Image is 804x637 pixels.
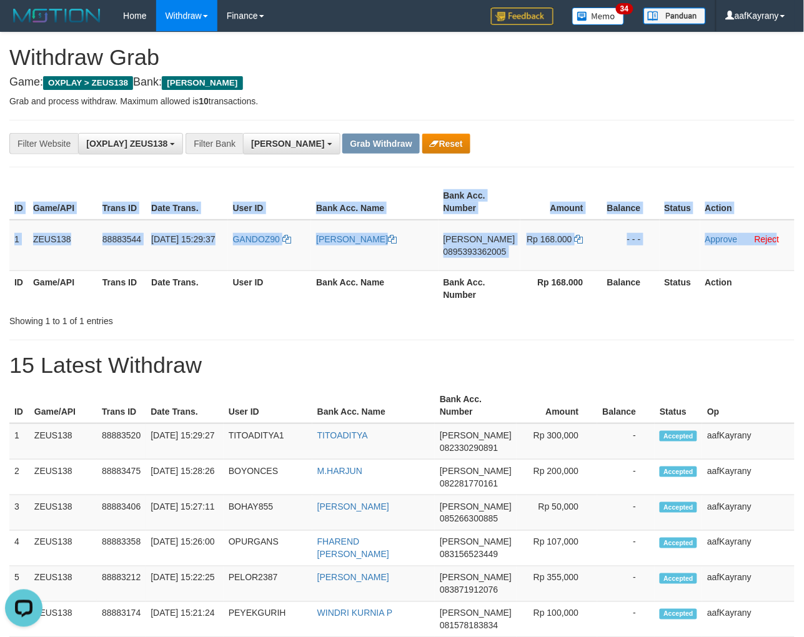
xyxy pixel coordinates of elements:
div: Showing 1 to 1 of 1 entries [9,310,325,327]
th: ID [9,388,29,423]
th: ID [9,184,28,220]
span: Copy 082281770161 to clipboard [440,478,498,488]
a: [PERSON_NAME] [317,573,389,583]
button: [PERSON_NAME] [243,133,340,154]
td: - [597,566,655,602]
td: 4 [9,531,29,566]
img: panduan.png [643,7,706,24]
td: Rp 300,000 [517,423,597,460]
td: aafKayrany [702,566,795,602]
td: Rp 107,000 [517,531,597,566]
h1: 15 Latest Withdraw [9,353,795,378]
img: MOTION_logo.png [9,6,104,25]
th: Game/API [29,388,97,423]
th: Balance [602,184,660,220]
td: Rp 355,000 [517,566,597,602]
th: Balance [602,270,660,306]
button: Open LiveChat chat widget [5,5,42,42]
span: [DATE] 15:29:37 [151,234,215,244]
span: Copy 083871912076 to clipboard [440,585,498,595]
span: 88883544 [102,234,141,244]
td: 3 [9,495,29,531]
th: Date Trans. [146,184,227,220]
th: Amount [520,184,602,220]
span: Accepted [660,431,697,442]
span: [PERSON_NAME] [440,608,512,618]
td: ZEUS138 [29,531,97,566]
button: [OXPLAY] ZEUS138 [78,133,183,154]
span: 34 [616,3,633,14]
td: - [597,460,655,495]
button: Reset [422,134,470,154]
button: Grab Withdraw [342,134,419,154]
td: [DATE] 15:29:27 [146,423,224,460]
td: ZEUS138 [29,460,97,495]
th: ID [9,270,28,306]
span: [PERSON_NAME] [162,76,242,90]
th: Status [660,184,700,220]
span: Copy 0895393362005 to clipboard [444,247,507,257]
a: [PERSON_NAME] [317,501,389,511]
span: Copy 083156523449 to clipboard [440,550,498,560]
td: BOHAY855 [224,495,312,531]
th: Action [700,270,795,306]
span: Accepted [660,467,697,477]
th: Trans ID [97,388,146,423]
th: Game/API [28,270,97,306]
th: Bank Acc. Number [439,270,520,306]
th: Bank Acc. Number [439,184,520,220]
td: - [597,531,655,566]
a: WINDRI KURNIA P [317,608,393,618]
td: 1 [9,220,28,271]
span: Copy 082330290891 to clipboard [440,443,498,453]
span: [PERSON_NAME] [440,466,512,476]
td: BOYONCES [224,460,312,495]
span: [PERSON_NAME] [251,139,324,149]
td: [DATE] 15:22:25 [146,566,224,602]
a: FHAREND [PERSON_NAME] [317,537,389,560]
a: Reject [755,234,780,244]
img: Feedback.jpg [491,7,553,25]
span: Rp 168.000 [527,234,572,244]
td: aafKayrany [702,531,795,566]
td: aafKayrany [702,423,795,460]
th: Action [700,184,795,220]
td: ZEUS138 [29,566,97,602]
th: Bank Acc. Name [311,270,438,306]
td: - [597,423,655,460]
td: [DATE] 15:27:11 [146,495,224,531]
a: TITOADITYA [317,430,368,440]
td: aafKayrany [702,460,795,495]
th: Balance [597,388,655,423]
th: Date Trans. [146,270,227,306]
td: 88883212 [97,566,146,602]
td: - - - [602,220,660,271]
span: Accepted [660,502,697,513]
th: User ID [228,184,312,220]
td: OPURGANS [224,531,312,566]
td: 88883406 [97,495,146,531]
span: Accepted [660,609,697,620]
div: Filter Bank [186,133,243,154]
td: 2 [9,460,29,495]
span: [PERSON_NAME] [440,430,512,440]
td: 88883520 [97,423,146,460]
td: - [597,495,655,531]
h4: Game: Bank: [9,76,795,89]
td: PELOR2387 [224,566,312,602]
span: Accepted [660,573,697,584]
span: Accepted [660,538,697,548]
th: User ID [224,388,312,423]
a: Approve [705,234,738,244]
th: Game/API [28,184,97,220]
span: [PERSON_NAME] [440,537,512,547]
a: GANDOZ90 [233,234,291,244]
td: Rp 200,000 [517,460,597,495]
th: Trans ID [97,184,146,220]
td: 88883358 [97,531,146,566]
th: Trans ID [97,270,146,306]
a: [PERSON_NAME] [316,234,397,244]
th: Status [660,270,700,306]
td: ZEUS138 [29,423,97,460]
td: 1 [9,423,29,460]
